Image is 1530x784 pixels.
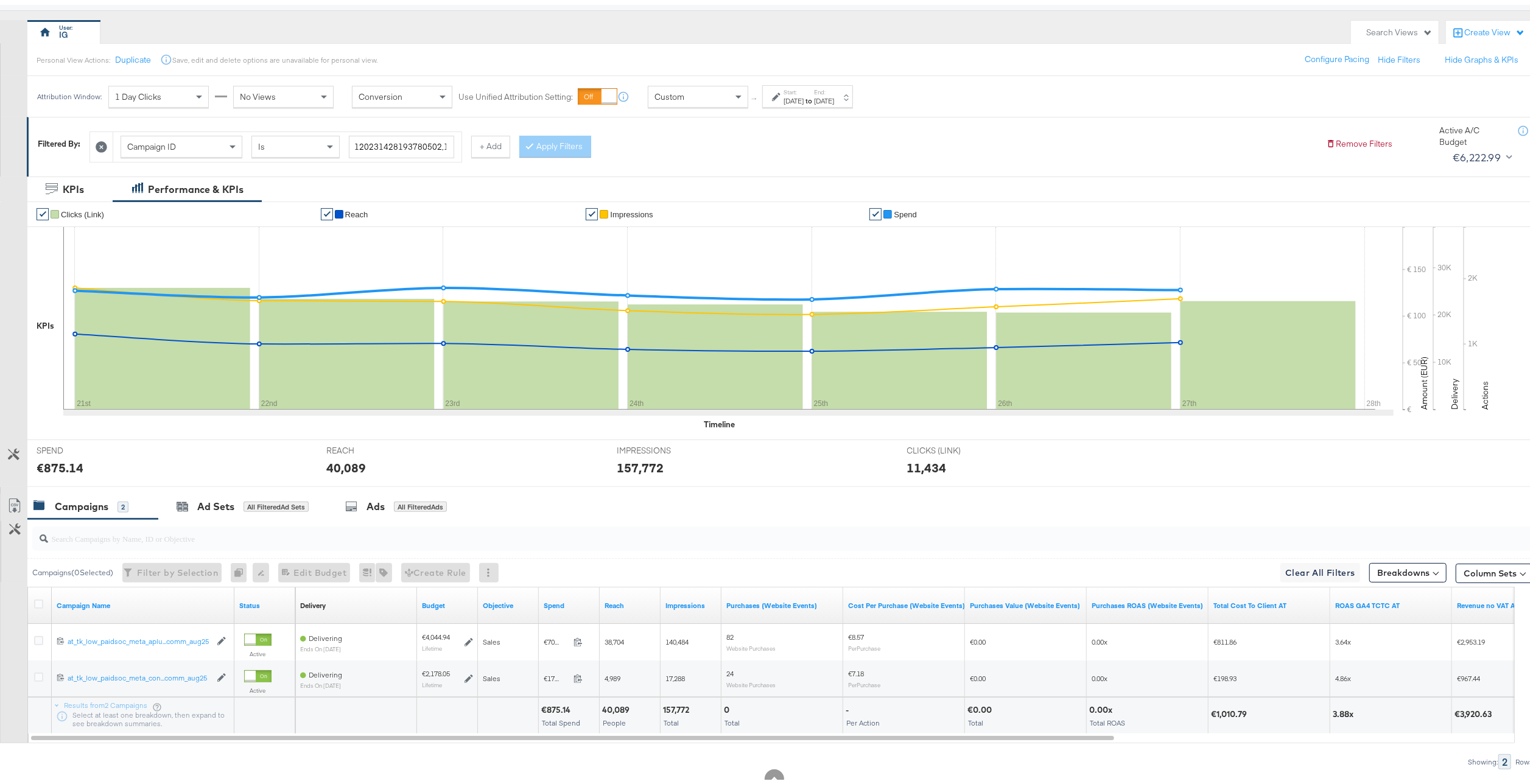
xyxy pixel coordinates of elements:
[725,713,740,723] span: Total
[603,713,626,723] span: People
[327,440,418,452] span: REACH
[300,641,342,648] sub: ends on [DATE]
[148,178,244,192] div: Performance & KPIs
[1448,143,1515,163] button: €6,222.99
[68,668,211,679] a: at_tk_low_paidsoc_meta_con...comm_aug25
[321,203,333,215] a: ✔
[1092,596,1204,606] a: The total value of the purchase actions divided by spend tracked by your Custom Audience pixel on...
[300,677,342,684] sub: ends on [DATE]
[1449,374,1460,405] text: Delivery
[726,640,776,647] sub: Website Purchases
[586,203,598,215] a: ✔
[244,497,309,508] div: All Filtered Ad Sets
[605,669,620,678] span: 4,989
[846,699,852,711] div: -
[48,517,1393,541] input: Search Campaigns by Name, ID or Objective
[664,713,679,723] span: Total
[617,440,708,452] span: IMPRESSIONS
[59,24,68,36] div: IG
[724,699,733,711] div: 0
[605,632,624,642] span: 38,704
[240,86,276,97] span: No Views
[38,133,80,145] div: Filtered By:
[1369,558,1447,578] button: Breakdowns
[1479,376,1490,405] text: Actions
[258,136,265,147] span: Is
[172,51,377,60] div: Save, edit and delete options are unavailable for personal view.
[32,562,113,573] div: Campaigns ( 0 Selected)
[1378,49,1420,61] button: Hide Filters
[115,86,161,97] span: 1 Day Clicks
[37,88,102,96] div: Attribution Window:
[1296,44,1378,66] button: Configure Pacing
[894,205,917,214] span: Spend
[1453,144,1501,162] div: €6,222.99
[471,131,510,153] button: + Add
[544,596,595,606] a: The total amount spent to date.
[300,596,326,606] a: Reflects the ability of your Ad Campaign to achieve delivery based on ad states, schedule and bud...
[907,440,998,452] span: CLICKS (LINK)
[309,629,342,638] span: Delivering
[244,682,272,690] label: Active
[848,676,880,684] sub: Per Purchase
[345,205,368,214] span: Reach
[804,91,814,100] strong: to
[300,596,326,606] div: Delivery
[1498,749,1511,765] div: 2
[367,495,385,509] div: Ads
[970,669,986,678] span: €0.00
[1092,632,1107,642] span: 0.00x
[422,596,473,606] a: The maximum amount you're willing to spend on your ads, on average each day or over the lifetime ...
[1211,704,1251,715] div: €1,010.79
[68,632,211,642] div: at_tk_low_paidsoc_meta_aplu...comm_aug25
[784,91,804,101] div: [DATE]
[37,203,49,215] a: ✔
[617,454,664,472] div: 157,772
[968,713,983,723] span: Total
[1280,558,1360,578] button: Clear All Filters
[61,205,104,214] span: Clicks (Link)
[309,665,342,674] span: Delivering
[422,676,442,684] sub: Lifetime
[1445,49,1518,61] button: Hide Graphs & KPIs
[1285,561,1355,576] span: Clear All Filters
[458,86,573,98] label: Use Unified Attribution Setting:
[967,699,995,711] div: €0.00
[665,632,689,642] span: 140,484
[349,131,454,153] input: Enter a search term
[1467,753,1498,761] div: Showing:
[726,664,734,673] span: 24
[1333,704,1357,715] div: 3.88x
[663,699,693,711] div: 157,772
[541,699,574,711] div: €875.14
[57,596,230,606] a: Your campaign name.
[239,596,290,606] a: Shows the current state of your Ad Campaign.
[848,596,965,606] a: The average cost for each purchase tracked by your Custom Audience pixel on your website after pe...
[231,558,253,578] div: 0
[970,632,986,642] span: €0.00
[665,669,685,678] span: 17,288
[665,596,717,606] a: The number of times your ad was served. On mobile apps an ad is counted as served the first time ...
[544,669,569,678] span: €172.23
[848,640,880,647] sub: Per Purchase
[37,454,83,472] div: €875.14
[422,628,450,637] div: €4,044.94
[68,632,211,642] a: at_tk_low_paidsoc_meta_aplu...comm_aug25
[1213,632,1237,642] span: €811.86
[610,205,653,214] span: Impressions
[784,83,804,91] label: Start:
[1455,704,1495,715] div: €3,920.63
[68,668,211,678] div: at_tk_low_paidsoc_meta_con...comm_aug25
[907,454,947,472] div: 11,434
[605,596,656,606] a: The number of people your ad was served to.
[1092,669,1107,678] span: 0.00x
[37,51,110,60] div: Personal View Actions:
[115,49,151,61] button: Duplicate
[1439,120,1506,142] div: Active A/C Budget
[726,628,734,637] span: 82
[483,596,534,606] a: Your campaign's objective.
[1089,699,1116,711] div: 0.00x
[359,86,402,97] span: Conversion
[726,596,838,606] a: The number of times a purchase was made tracked by your Custom Audience pixel on your website aft...
[970,596,1082,606] a: The total value of the purchase actions tracked by your Custom Audience pixel on your website aft...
